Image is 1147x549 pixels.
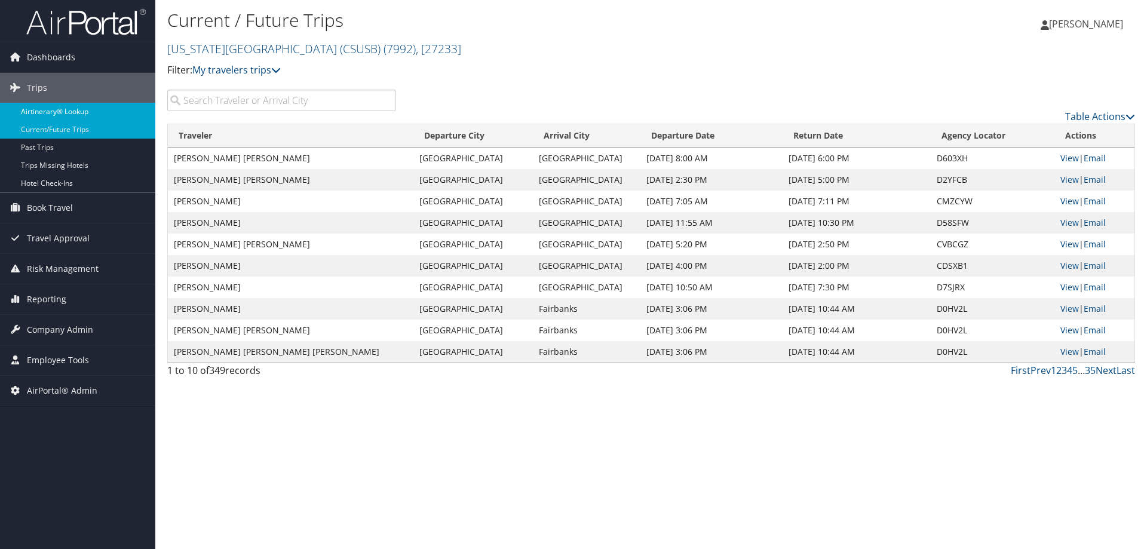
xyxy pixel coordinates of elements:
[1060,281,1079,293] a: View
[1054,169,1134,191] td: |
[1060,174,1079,185] a: View
[533,169,641,191] td: [GEOGRAPHIC_DATA]
[1060,195,1079,207] a: View
[931,255,1054,277] td: CDSXB1
[533,255,641,277] td: [GEOGRAPHIC_DATA]
[640,298,782,320] td: [DATE] 3:06 PM
[783,255,931,277] td: [DATE] 2:00 PM
[1060,152,1079,164] a: View
[783,277,931,298] td: [DATE] 7:30 PM
[783,148,931,169] td: [DATE] 6:00 PM
[783,212,931,234] td: [DATE] 10:30 PM
[413,298,533,320] td: [GEOGRAPHIC_DATA]
[1054,124,1134,148] th: Actions
[931,234,1054,255] td: CVBCGZ
[931,341,1054,363] td: D0HV2L
[640,234,782,255] td: [DATE] 5:20 PM
[783,191,931,212] td: [DATE] 7:11 PM
[192,63,281,76] a: My travelers trips
[26,8,146,36] img: airportal-logo.png
[27,254,99,284] span: Risk Management
[168,255,413,277] td: [PERSON_NAME]
[413,169,533,191] td: [GEOGRAPHIC_DATA]
[931,212,1054,234] td: D58SFW
[1060,217,1079,228] a: View
[27,284,66,314] span: Reporting
[416,41,461,57] span: , [ 27233 ]
[533,148,641,169] td: [GEOGRAPHIC_DATA]
[783,124,931,148] th: Return Date: activate to sort column ascending
[413,255,533,277] td: [GEOGRAPHIC_DATA]
[640,277,782,298] td: [DATE] 10:50 AM
[1084,260,1106,271] a: Email
[931,191,1054,212] td: CMZCYW
[1096,364,1117,377] a: Next
[1084,281,1106,293] a: Email
[1054,298,1134,320] td: |
[1084,195,1106,207] a: Email
[533,212,641,234] td: [GEOGRAPHIC_DATA]
[27,315,93,345] span: Company Admin
[1049,17,1123,30] span: [PERSON_NAME]
[533,277,641,298] td: [GEOGRAPHIC_DATA]
[1054,148,1134,169] td: |
[1084,324,1106,336] a: Email
[640,341,782,363] td: [DATE] 3:06 PM
[27,73,47,103] span: Trips
[783,298,931,320] td: [DATE] 10:44 AM
[167,41,461,57] a: [US_STATE][GEOGRAPHIC_DATA] (CSUSB)
[384,41,416,57] span: ( 7992 )
[640,169,782,191] td: [DATE] 2:30 PM
[413,341,533,363] td: [GEOGRAPHIC_DATA]
[167,90,396,111] input: Search Traveler or Arrival City
[1054,255,1134,277] td: |
[1065,110,1135,123] a: Table Actions
[1060,303,1079,314] a: View
[413,234,533,255] td: [GEOGRAPHIC_DATA]
[1117,364,1135,377] a: Last
[1085,364,1096,377] a: 35
[1054,277,1134,298] td: |
[168,124,413,148] th: Traveler: activate to sort column ascending
[533,191,641,212] td: [GEOGRAPHIC_DATA]
[931,277,1054,298] td: D7SJRX
[1060,238,1079,250] a: View
[1056,364,1062,377] a: 2
[931,320,1054,341] td: D0HV2L
[168,212,413,234] td: [PERSON_NAME]
[167,363,396,384] div: 1 to 10 of records
[783,320,931,341] td: [DATE] 10:44 AM
[640,124,782,148] th: Departure Date: activate to sort column descending
[27,193,73,223] span: Book Travel
[1054,212,1134,234] td: |
[931,148,1054,169] td: D603XH
[533,234,641,255] td: [GEOGRAPHIC_DATA]
[167,8,812,33] h1: Current / Future Trips
[168,320,413,341] td: [PERSON_NAME] [PERSON_NAME]
[27,223,90,253] span: Travel Approval
[209,364,225,377] span: 349
[413,320,533,341] td: [GEOGRAPHIC_DATA]
[1084,217,1106,228] a: Email
[1072,364,1078,377] a: 5
[168,341,413,363] td: [PERSON_NAME] [PERSON_NAME] [PERSON_NAME]
[1054,191,1134,212] td: |
[168,191,413,212] td: [PERSON_NAME]
[168,277,413,298] td: [PERSON_NAME]
[167,63,812,78] p: Filter:
[1041,6,1135,42] a: [PERSON_NAME]
[413,212,533,234] td: [GEOGRAPHIC_DATA]
[413,124,533,148] th: Departure City: activate to sort column ascending
[533,320,641,341] td: Fairbanks
[1054,341,1134,363] td: |
[1084,346,1106,357] a: Email
[168,298,413,320] td: [PERSON_NAME]
[1060,346,1079,357] a: View
[931,298,1054,320] td: D0HV2L
[640,191,782,212] td: [DATE] 7:05 AM
[413,191,533,212] td: [GEOGRAPHIC_DATA]
[533,124,641,148] th: Arrival City: activate to sort column ascending
[1051,364,1056,377] a: 1
[1084,303,1106,314] a: Email
[931,169,1054,191] td: D2YFCB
